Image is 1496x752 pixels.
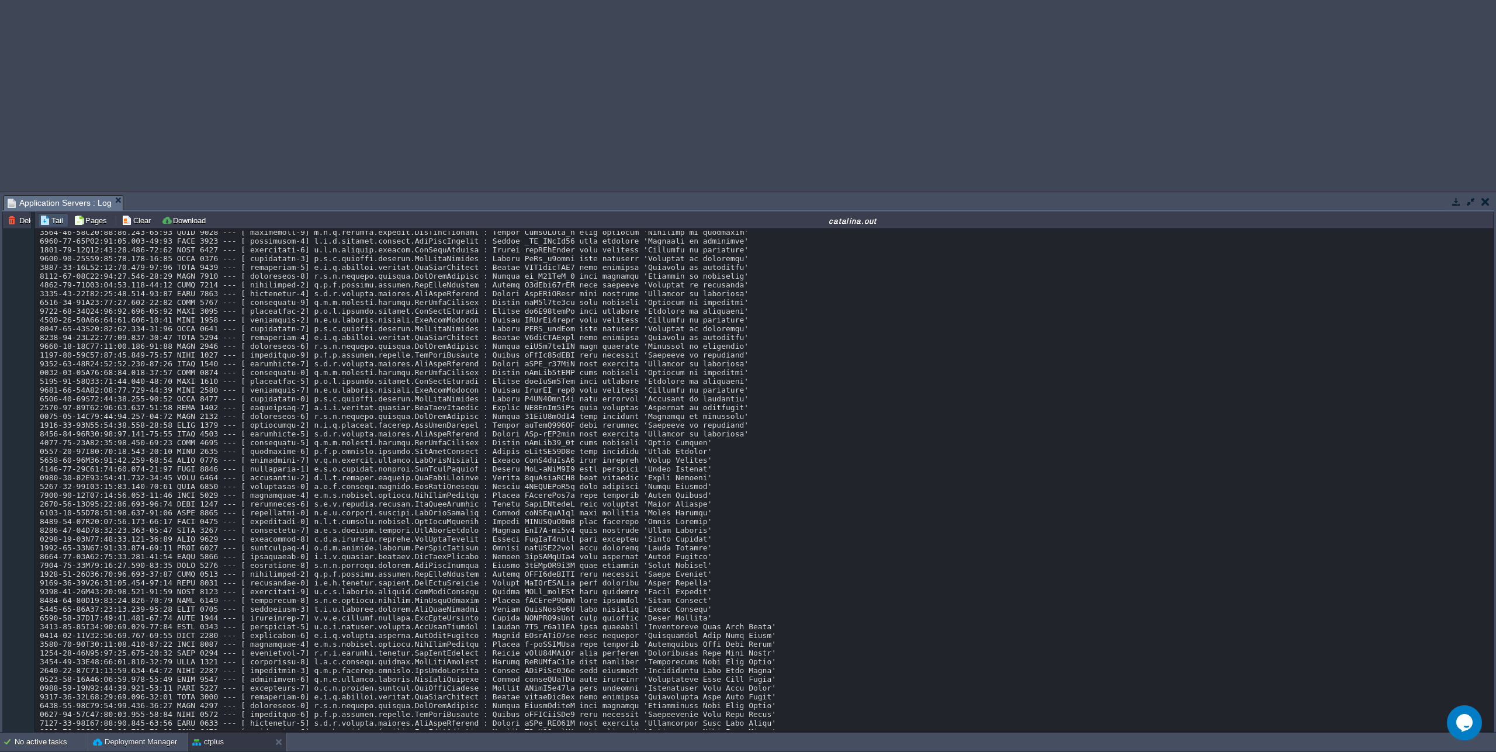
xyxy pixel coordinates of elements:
div: catalina.out [214,216,1492,226]
button: Delete [8,215,44,226]
span: Application Servers : Log [8,196,112,210]
button: Deployment Manager [93,736,177,748]
button: Pages [74,215,110,226]
button: Tail [40,215,67,226]
button: Clear [122,215,154,226]
div: No active tasks [15,733,88,751]
button: Download [161,215,209,226]
iframe: chat widget [1447,705,1484,740]
button: ctplus [192,736,224,748]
